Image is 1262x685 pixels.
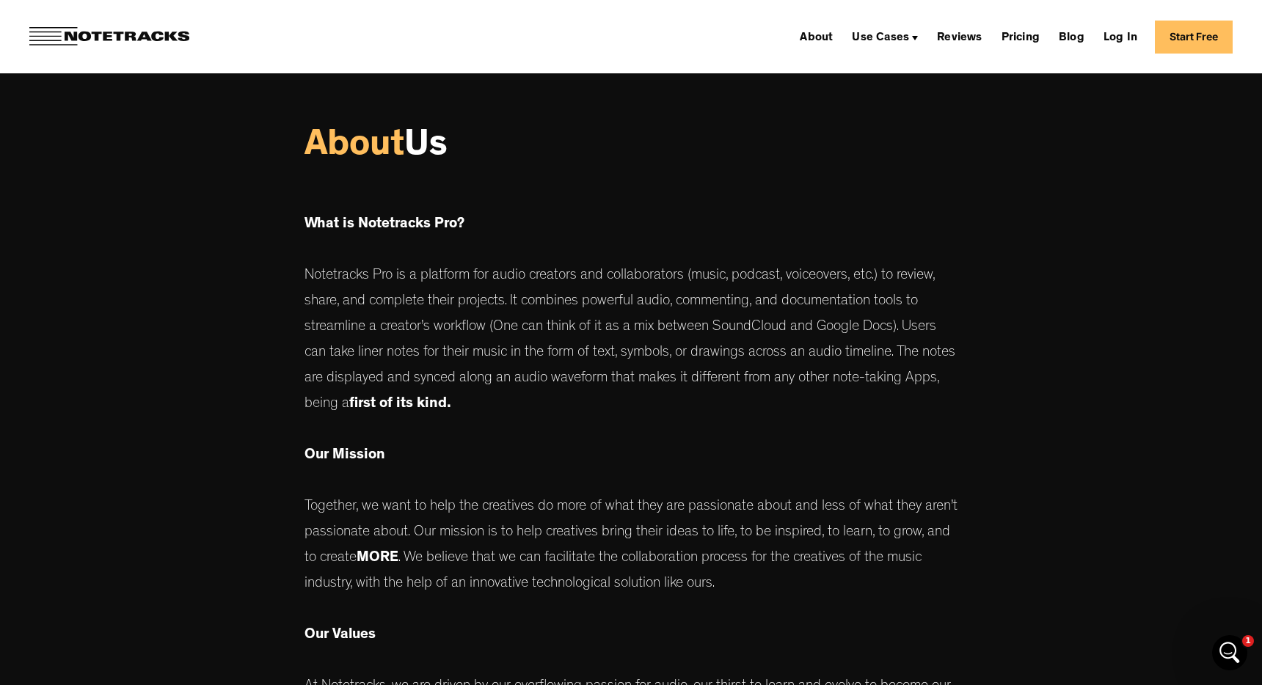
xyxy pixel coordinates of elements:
[304,397,451,463] strong: first of its kind. ‍ Our Mission
[1098,25,1143,48] a: Log In
[996,25,1046,48] a: Pricing
[357,551,398,565] strong: MORE
[304,129,404,166] span: About
[1155,21,1233,54] a: Start Free
[931,25,988,48] a: Reviews
[1242,635,1254,647] span: 1
[1053,25,1090,48] a: Blog
[304,628,376,642] strong: Our Values
[304,125,958,171] h1: Us
[846,25,924,48] div: Use Cases
[794,25,839,48] a: About
[1212,635,1247,670] iframe: Intercom live chat
[852,32,909,44] div: Use Cases
[304,217,464,232] strong: What is Notetracks Pro?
